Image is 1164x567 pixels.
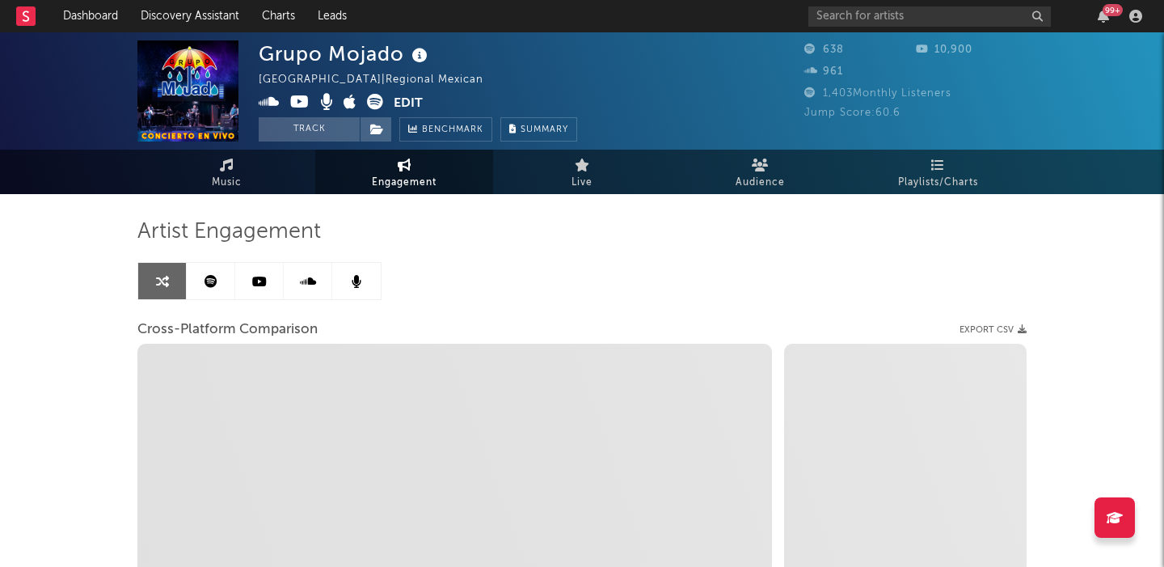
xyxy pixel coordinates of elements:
span: Playlists/Charts [898,173,978,193]
a: Playlists/Charts [849,150,1027,194]
span: Engagement [372,173,436,193]
div: Grupo Mojado [259,40,432,67]
button: 99+ [1098,10,1109,23]
span: Summary [521,125,568,134]
a: Music [137,150,315,194]
a: Engagement [315,150,493,194]
a: Live [493,150,671,194]
span: Cross-Platform Comparison [137,320,318,340]
span: Artist Engagement [137,222,321,242]
button: Export CSV [959,325,1027,335]
span: 638 [804,44,844,55]
button: Summary [500,117,577,142]
span: Live [571,173,593,193]
span: Jump Score: 60.6 [804,108,900,118]
a: Benchmark [399,117,492,142]
span: 10,900 [916,44,972,55]
div: [GEOGRAPHIC_DATA] | Regional Mexican [259,70,502,90]
span: 961 [804,66,843,77]
span: 1,403 Monthly Listeners [804,88,951,99]
span: Benchmark [422,121,483,140]
span: Music [212,173,242,193]
button: Edit [394,94,423,114]
a: Audience [671,150,849,194]
span: Audience [736,173,785,193]
input: Search for artists [808,6,1051,27]
button: Track [259,117,360,142]
div: 99 + [1103,4,1123,16]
